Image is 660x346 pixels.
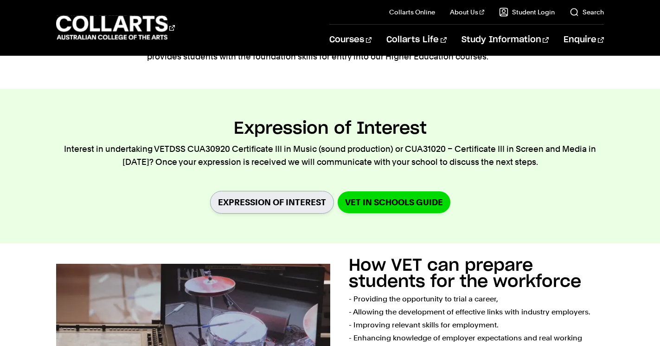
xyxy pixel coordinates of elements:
[349,257,581,290] h2: How VET can prepare students for the workforce
[338,191,450,213] a: VET in Schools Guide
[389,7,435,17] a: Collarts Online
[56,143,604,169] p: Interest in undertaking VETDSS CUA30920 Certificate III in Music (sound production) or CUA31020 –...
[329,25,372,55] a: Courses
[210,191,334,214] a: Expression of Interest
[570,7,604,17] a: Search
[56,14,175,41] div: Go to homepage
[234,118,427,139] h2: Expression of Interest
[499,7,555,17] a: Student Login
[450,7,484,17] a: About Us
[386,25,446,55] a: Collarts Life
[564,25,604,55] a: Enquire
[461,25,549,55] a: Study Information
